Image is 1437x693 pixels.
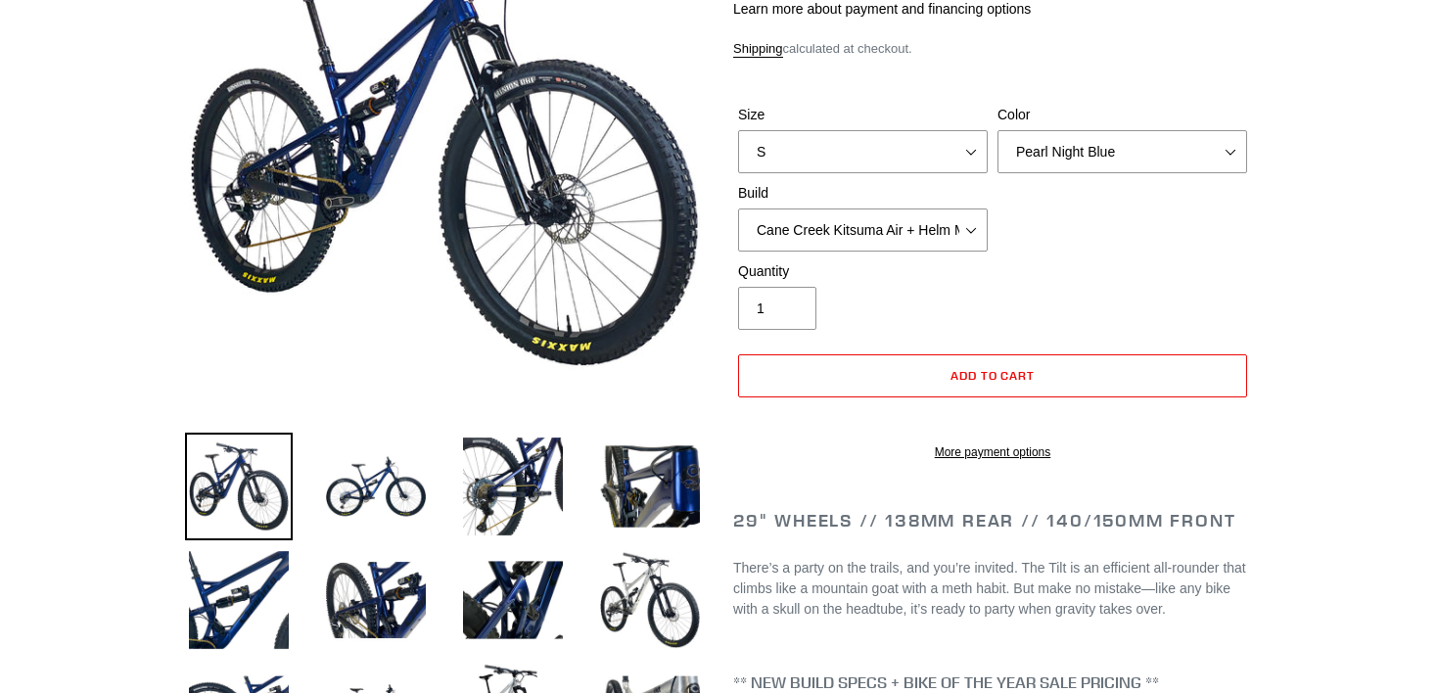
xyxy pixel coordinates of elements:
p: There’s a party on the trails, and you’re invited. The Tilt is an efficient all-rounder that clim... [733,558,1252,620]
a: Shipping [733,41,783,58]
img: Load image into Gallery viewer, TILT - Complete Bike [185,546,293,654]
a: More payment options [738,443,1247,461]
img: Load image into Gallery viewer, TILT - Complete Bike [185,433,293,540]
img: Load image into Gallery viewer, TILT - Complete Bike [322,433,430,540]
h2: 29" Wheels // 138mm Rear // 140/150mm Front [733,510,1252,531]
span: Add to cart [950,368,1036,383]
label: Size [738,105,988,125]
label: Build [738,183,988,204]
div: calculated at checkout. [733,39,1252,59]
img: Load image into Gallery viewer, TILT - Complete Bike [459,546,567,654]
h4: ** NEW BUILD SPECS + BIKE OF THE YEAR SALE PRICING ** [733,673,1252,692]
img: Load image into Gallery viewer, TILT - Complete Bike [459,433,567,540]
button: Add to cart [738,354,1247,397]
img: Load image into Gallery viewer, TILT - Complete Bike [322,546,430,654]
label: Color [997,105,1247,125]
img: Load image into Gallery viewer, TILT - Complete Bike [596,546,704,654]
label: Quantity [738,261,988,282]
a: Learn more about payment and financing options [733,1,1031,17]
img: Load image into Gallery viewer, TILT - Complete Bike [596,433,704,540]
